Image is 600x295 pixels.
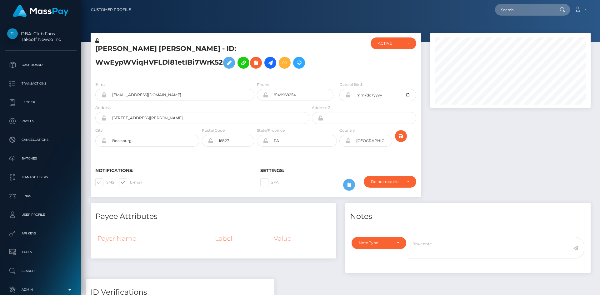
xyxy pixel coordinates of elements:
a: User Profile [5,207,77,223]
button: Do not require [364,176,416,188]
p: Cancellations [7,135,74,145]
a: Transactions [5,76,77,91]
label: City [95,128,103,133]
div: Do not require [371,179,402,184]
label: SMS [95,178,114,186]
label: Postal Code [202,128,225,133]
img: Takeoff Newco Inc [7,28,18,39]
p: Search [7,266,74,276]
label: Address 2 [312,105,330,111]
h4: Payee Attributes [95,211,331,222]
a: Payees [5,113,77,129]
label: 2FA [260,178,279,186]
p: Batches [7,154,74,163]
a: Taxes [5,244,77,260]
label: State/Province [257,128,285,133]
a: Cancellations [5,132,77,148]
p: Payees [7,116,74,126]
th: Payer Name [95,230,213,247]
p: Taxes [7,248,74,257]
p: Ledger [7,98,74,107]
a: Search [5,263,77,279]
p: Admin [7,285,74,294]
p: Manage Users [7,173,74,182]
p: Transactions [7,79,74,88]
button: Note Type [352,237,406,249]
span: DBA: Club Fans Takeoff Newco Inc [5,31,77,42]
p: User Profile [7,210,74,219]
th: Label [213,230,272,247]
p: Dashboard [7,60,74,70]
label: Phone [257,82,269,87]
label: E-mail [119,178,142,186]
p: Links [7,191,74,201]
a: Ledger [5,95,77,110]
h6: Settings: [260,168,416,173]
h4: Notes [350,211,586,222]
a: Batches [5,151,77,166]
input: Search... [495,4,554,16]
a: Links [5,188,77,204]
a: Customer Profile [91,3,131,16]
label: Address [95,105,111,111]
div: Note Type [359,240,392,245]
a: Manage Users [5,170,77,185]
label: Date of Birth [339,82,363,87]
h6: Notifications: [95,168,251,173]
p: API Keys [7,229,74,238]
h5: [PERSON_NAME] [PERSON_NAME] - ID: WwEypWViqHVFLDl81etIBi7WrK52 [95,44,306,72]
div: ACTIVE [378,41,402,46]
th: Value [272,230,331,247]
a: Dashboard [5,57,77,73]
label: E-mail [95,82,107,87]
a: Initiate Payout [264,57,276,69]
img: MassPay Logo [13,5,68,17]
label: Country [339,128,355,133]
button: ACTIVE [371,37,416,49]
a: API Keys [5,226,77,241]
